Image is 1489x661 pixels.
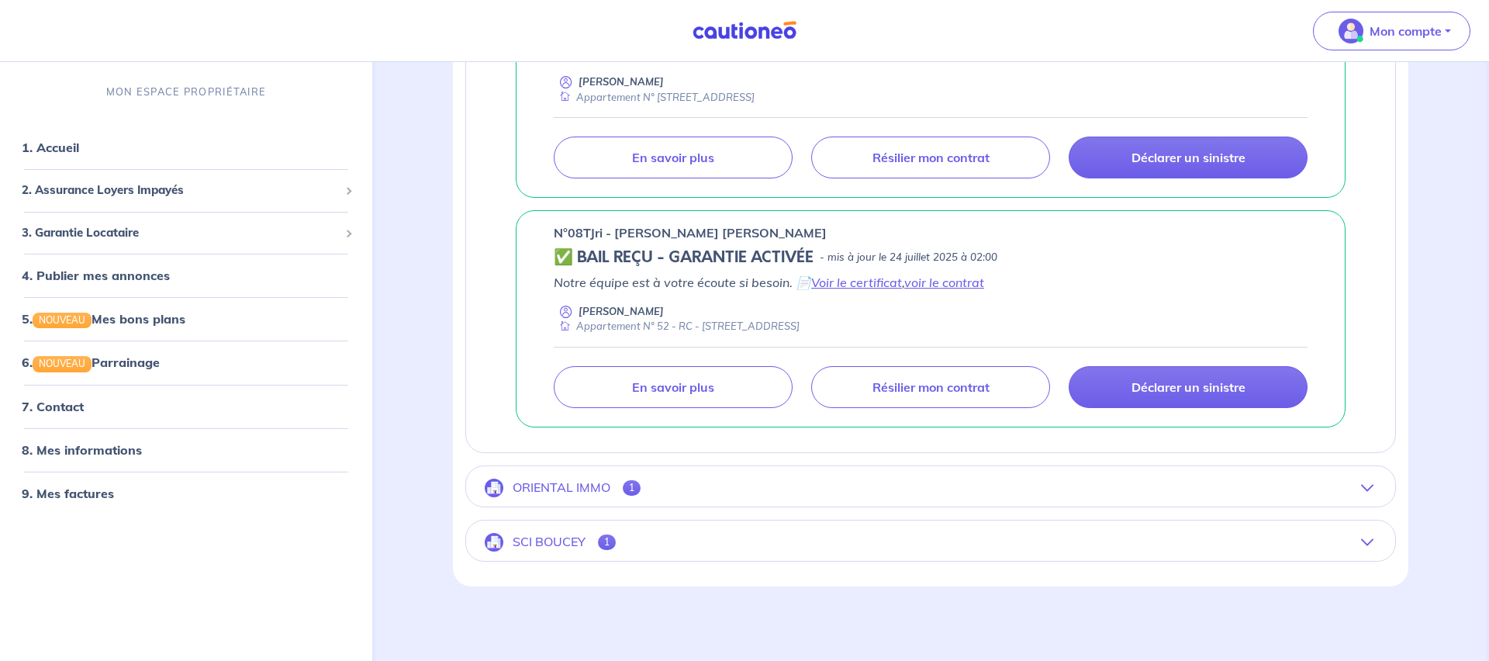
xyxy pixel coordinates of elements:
[6,260,366,291] div: 4. Publier mes annonces
[22,355,160,370] a: 6.NOUVEAUParrainage
[579,74,664,89] p: [PERSON_NAME]
[106,85,266,99] p: MON ESPACE PROPRIÉTAIRE
[554,248,1308,267] div: state: CONTRACT-VALIDATED, Context: NEW,MAYBE-CERTIFICATE,ALONE,LESSOR-DOCUMENTS
[22,224,339,242] span: 3. Garantie Locataire
[554,273,1308,292] p: Notre équipe est à votre écoute si besoin. 📄 ,
[1069,366,1308,408] a: Déclarer un sinistre
[6,434,366,465] div: 8. Mes informations
[6,175,366,206] div: 2. Assurance Loyers Impayés
[554,248,814,267] h5: ✅ BAIL REÇU - GARANTIE ACTIVÉE
[466,469,1395,507] button: ORIENTAL IMMO1
[6,132,366,163] div: 1. Accueil
[598,535,616,550] span: 1
[811,137,1050,178] a: Résilier mon contrat
[632,379,714,395] p: En savoir plus
[22,140,79,155] a: 1. Accueil
[22,182,339,199] span: 2. Assurance Loyers Impayés
[6,218,366,248] div: 3. Garantie Locataire
[1131,379,1245,395] p: Déclarer un sinistre
[820,250,997,265] p: - mis à jour le 24 juillet 2025 à 02:00
[904,275,984,290] a: voir le contrat
[1339,19,1363,43] img: illu_account_valid_menu.svg
[22,486,114,501] a: 9. Mes factures
[22,268,170,283] a: 4. Publier mes annonces
[686,21,803,40] img: Cautioneo
[811,275,902,290] a: Voir le certificat
[1131,150,1245,165] p: Déclarer un sinistre
[6,303,366,334] div: 5.NOUVEAUMes bons plans
[466,524,1395,561] button: SCI BOUCEY1
[554,223,827,242] p: n°08TJri - [PERSON_NAME] [PERSON_NAME]
[513,535,586,549] p: SCI BOUCEY
[872,379,990,395] p: Résilier mon contrat
[554,366,793,408] a: En savoir plus
[6,347,366,378] div: 6.NOUVEAUParrainage
[623,480,641,496] span: 1
[872,150,990,165] p: Résilier mon contrat
[632,150,714,165] p: En savoir plus
[554,137,793,178] a: En savoir plus
[1370,22,1442,40] p: Mon compte
[485,533,503,552] img: illu_company.svg
[22,311,185,327] a: 5.NOUVEAUMes bons plans
[6,391,366,422] div: 7. Contact
[1313,12,1470,50] button: illu_account_valid_menu.svgMon compte
[1069,137,1308,178] a: Déclarer un sinistre
[22,399,84,414] a: 7. Contact
[6,478,366,509] div: 9. Mes factures
[485,479,503,497] img: illu_company.svg
[554,319,800,334] div: Appartement N° 52 - RC - [STREET_ADDRESS]
[579,304,664,319] p: [PERSON_NAME]
[22,442,142,458] a: 8. Mes informations
[513,480,610,495] p: ORIENTAL IMMO
[554,90,755,105] div: Appartement N° [STREET_ADDRESS]
[811,366,1050,408] a: Résilier mon contrat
